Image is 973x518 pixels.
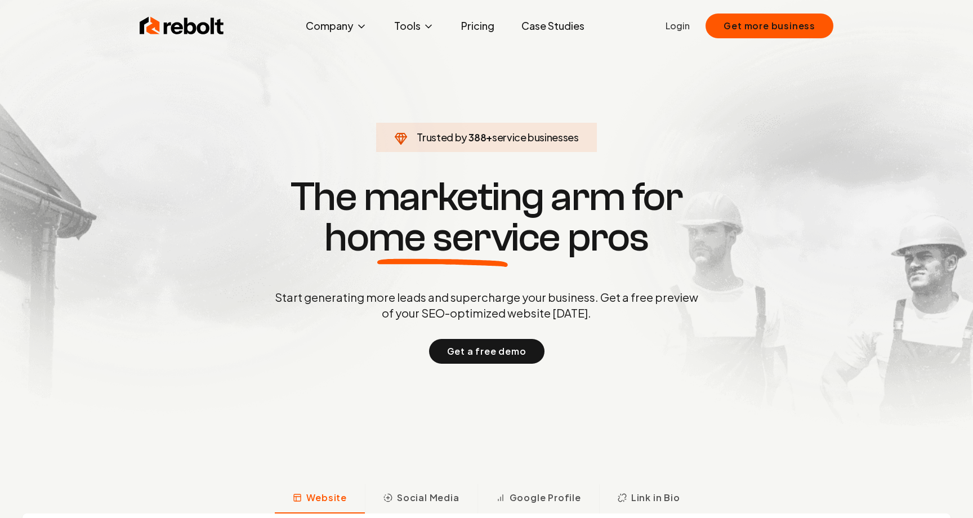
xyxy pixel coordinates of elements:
[486,131,492,144] span: +
[385,15,443,37] button: Tools
[306,491,347,504] span: Website
[324,217,560,258] span: home service
[706,14,833,38] button: Get more business
[468,129,486,145] span: 388
[216,177,757,258] h1: The marketing arm for pros
[275,484,365,513] button: Website
[397,491,459,504] span: Social Media
[631,491,680,504] span: Link in Bio
[599,484,698,513] button: Link in Bio
[365,484,477,513] button: Social Media
[510,491,581,504] span: Google Profile
[492,131,579,144] span: service businesses
[452,15,503,37] a: Pricing
[140,15,224,37] img: Rebolt Logo
[429,339,544,364] button: Get a free demo
[273,289,700,321] p: Start generating more leads and supercharge your business. Get a free preview of your SEO-optimiz...
[477,484,599,513] button: Google Profile
[666,19,690,33] a: Login
[417,131,467,144] span: Trusted by
[297,15,376,37] button: Company
[512,15,593,37] a: Case Studies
